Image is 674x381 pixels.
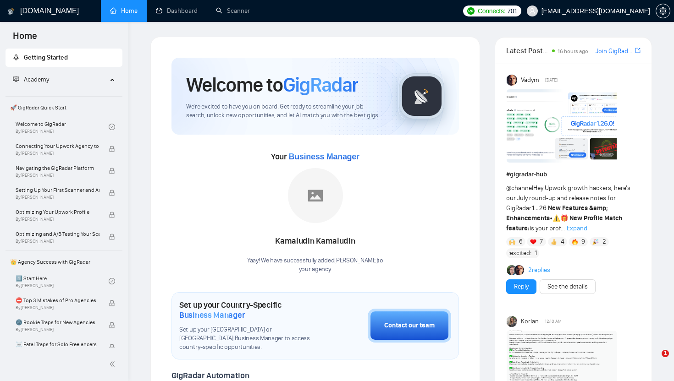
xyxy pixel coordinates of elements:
[16,151,99,156] span: By [PERSON_NAME]
[16,239,99,244] span: By [PERSON_NAME]
[656,4,670,18] button: setting
[16,207,99,217] span: Optimizing Your Upwork Profile
[16,271,109,291] a: 1️⃣ Start HereBy[PERSON_NAME]
[558,48,588,54] span: 16 hours ago
[506,169,641,180] h1: # gigradar-hub
[288,168,343,223] img: placeholder.png
[179,310,245,320] span: Business Manager
[13,76,19,82] span: fund-projection-screen
[508,248,531,258] span: :excited:
[186,103,384,120] span: We're excited to have you on board. Get ready to streamline your job search, unlock new opportuni...
[16,117,109,137] a: Welcome to GigRadarBy[PERSON_NAME]
[467,7,475,15] img: upwork-logo.png
[509,239,515,245] img: 🙌
[521,316,539,327] span: Korlan
[540,237,543,246] span: 7
[478,6,505,16] span: Connects:
[283,72,358,97] span: GigRadar
[530,239,536,245] img: ❤️
[109,300,115,306] span: lock
[535,249,537,258] span: 1
[567,224,587,232] span: Expand
[547,282,588,292] a: See the details
[271,152,359,162] span: Your
[602,237,606,246] span: 2
[13,76,49,83] span: Academy
[156,7,198,15] a: dashboardDashboard
[635,46,641,55] a: export
[506,204,608,222] strong: New Features &amp; Enhancements
[24,76,49,83] span: Academy
[247,234,383,249] div: Kamaludin Kamaludin
[109,359,118,369] span: double-left
[16,185,99,195] span: Setting Up Your First Scanner and Auto-Bidder
[581,237,585,246] span: 9
[552,214,560,222] span: ⚠️
[109,124,115,130] span: check-circle
[506,184,533,192] span: @channel
[186,72,358,97] h1: Welcome to
[13,54,19,60] span: rocket
[545,317,562,326] span: 12:10 AM
[16,163,99,173] span: Navigating the GigRadar Platform
[596,46,633,56] a: Join GigRadar Slack Community
[561,237,564,246] span: 4
[506,45,550,56] span: Latest Posts from the GigRadar Community
[110,7,138,15] a: homeHome
[16,173,99,178] span: By [PERSON_NAME]
[16,296,99,305] span: ⛔ Top 3 Mistakes of Pro Agencies
[109,190,115,196] span: lock
[643,350,665,372] iframe: Intercom live chat
[109,322,115,328] span: lock
[507,6,517,16] span: 701
[399,73,445,119] img: gigradar-logo.png
[545,76,558,84] span: [DATE]
[507,75,518,86] img: Vadym
[16,229,99,239] span: Optimizing and A/B Testing Your Scanner for Better Results
[507,316,518,327] img: Korlan
[6,29,44,49] span: Home
[592,239,599,245] img: 🎉
[109,212,115,218] span: lock
[656,7,670,15] a: setting
[109,234,115,240] span: lock
[288,152,359,161] span: Business Manager
[506,279,536,294] button: Reply
[216,7,250,15] a: searchScanner
[109,278,115,284] span: check-circle
[514,282,529,292] a: Reply
[16,217,99,222] span: By [PERSON_NAME]
[560,214,568,222] span: 🎁
[8,4,14,19] img: logo
[16,195,99,200] span: By [PERSON_NAME]
[16,318,99,327] span: 🌚 Rookie Traps for New Agencies
[507,89,617,163] img: F09AC4U7ATU-image.png
[109,168,115,174] span: lock
[179,326,322,352] span: Set up your [GEOGRAPHIC_DATA] or [GEOGRAPHIC_DATA] Business Manager to access country-specific op...
[529,8,536,14] span: user
[635,47,641,54] span: export
[16,340,99,349] span: ☠️ Fatal Traps for Solo Freelancers
[506,184,630,232] span: Hey Upwork growth hackers, here's our July round-up and release notes for GigRadar • is your prof...
[16,142,99,151] span: Connecting Your Upwork Agency to GigRadar
[384,321,435,331] div: Contact our team
[247,256,383,274] div: Yaay! We have successfully added [PERSON_NAME] to
[179,300,322,320] h1: Set up your Country-Specific
[507,265,517,275] img: Alex B
[531,205,547,212] code: 1.26
[16,305,99,310] span: By [PERSON_NAME]
[247,265,383,274] p: your agency .
[171,370,249,381] span: GigRadar Automation
[572,239,578,245] img: 🔥
[540,279,596,294] button: See the details
[24,54,68,61] span: Getting Started
[662,350,669,357] span: 1
[528,266,550,275] a: 2replies
[6,253,122,271] span: 👑 Agency Success with GigRadar
[521,75,539,85] span: Vadym
[109,146,115,152] span: lock
[6,49,122,67] li: Getting Started
[6,98,122,117] span: 🚀 GigRadar Quick Start
[551,239,557,245] img: 👍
